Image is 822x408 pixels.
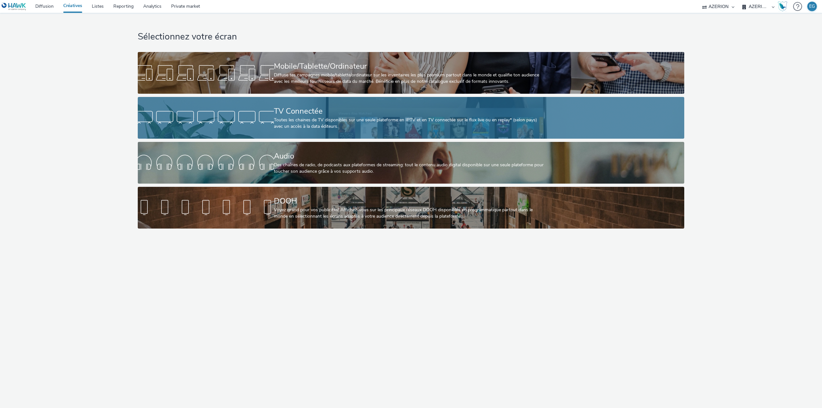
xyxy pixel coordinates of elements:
[274,106,546,117] div: TV Connectée
[138,52,684,94] a: Mobile/Tablette/OrdinateurDiffuse tes campagnes mobile/tablette/ordinateur sur les inventaires le...
[274,61,546,72] div: Mobile/Tablette/Ordinateur
[778,1,790,12] a: Hawk Academy
[274,151,546,162] div: Audio
[778,1,787,12] img: Hawk Academy
[2,3,26,11] img: undefined Logo
[274,207,546,220] div: Voyez grand pour vos publicités! Affichez-vous sur les principaux réseaux DOOH disponibles en pro...
[809,2,815,11] div: EG
[274,117,546,130] div: Toutes les chaines de TV disponibles sur une seule plateforme en IPTV et en TV connectée sur le f...
[138,97,684,139] a: TV ConnectéeToutes les chaines de TV disponibles sur une seule plateforme en IPTV et en TV connec...
[274,72,546,85] div: Diffuse tes campagnes mobile/tablette/ordinateur sur les inventaires les plus premium partout dan...
[138,31,684,43] h1: Sélectionnez votre écran
[274,195,546,207] div: DOOH
[274,162,546,175] div: Des chaînes de radio, de podcasts aux plateformes de streaming: tout le contenu audio digital dis...
[138,187,684,229] a: DOOHVoyez grand pour vos publicités! Affichez-vous sur les principaux réseaux DOOH disponibles en...
[138,142,684,184] a: AudioDes chaînes de radio, de podcasts aux plateformes de streaming: tout le contenu audio digita...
